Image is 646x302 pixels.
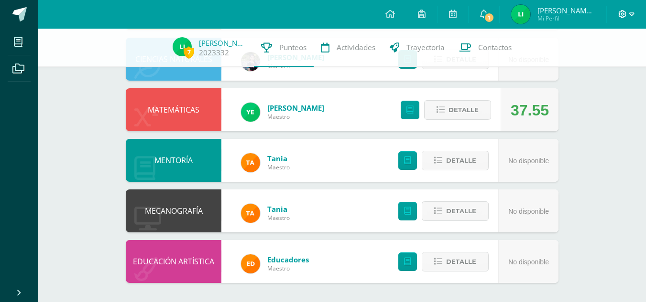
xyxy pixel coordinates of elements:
a: [PERSON_NAME] [267,103,324,113]
img: 9d3cfdc1a02cc045ac27f838f5e8e0d0.png [511,5,530,24]
span: Maestro [267,264,309,272]
a: Punteos [254,29,314,67]
button: Detalle [422,151,489,170]
a: 2023332 [199,48,229,58]
div: EDUCACIÓN ARTÍSTICA [126,240,221,283]
img: feaeb2f9bb45255e229dc5fdac9a9f6b.png [241,204,260,223]
a: Contactos [452,29,519,67]
a: Trayectoria [383,29,452,67]
span: Contactos [478,42,512,52]
div: MECANOGRAFÍA [126,189,221,232]
span: Maestro [267,214,290,222]
a: Actividades [314,29,383,67]
span: Detalle [446,253,476,271]
button: Detalle [424,100,491,120]
span: Detalle [446,202,476,220]
img: 9d3cfdc1a02cc045ac27f838f5e8e0d0.png [173,37,192,56]
span: Maestro [267,163,290,171]
span: Trayectoria [406,42,445,52]
a: Tania [267,204,290,214]
img: dfa1fd8186729af5973cf42d94c5b6ba.png [241,103,260,122]
span: Detalle [449,101,479,119]
span: Mi Perfil [537,14,595,22]
img: feaeb2f9bb45255e229dc5fdac9a9f6b.png [241,153,260,172]
div: 37.55 [511,89,549,132]
span: [PERSON_NAME] [PERSON_NAME] [537,6,595,15]
div: MATEMÁTICAS [126,88,221,131]
span: No disponible [508,208,549,215]
span: Punteos [279,42,307,52]
span: No disponible [508,258,549,266]
a: Educadores [267,255,309,264]
span: 1 [484,12,494,23]
span: Detalle [446,152,476,169]
button: Detalle [422,201,489,221]
button: Detalle [422,252,489,271]
a: Tania [267,154,290,163]
span: No disponible [508,157,549,165]
span: Actividades [337,42,375,52]
span: Maestro [267,113,324,121]
div: MENTORÍA [126,139,221,182]
a: [PERSON_NAME] [199,38,247,48]
img: ed927125212876238b0630303cb5fd71.png [241,254,260,273]
span: 7 [184,46,194,58]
